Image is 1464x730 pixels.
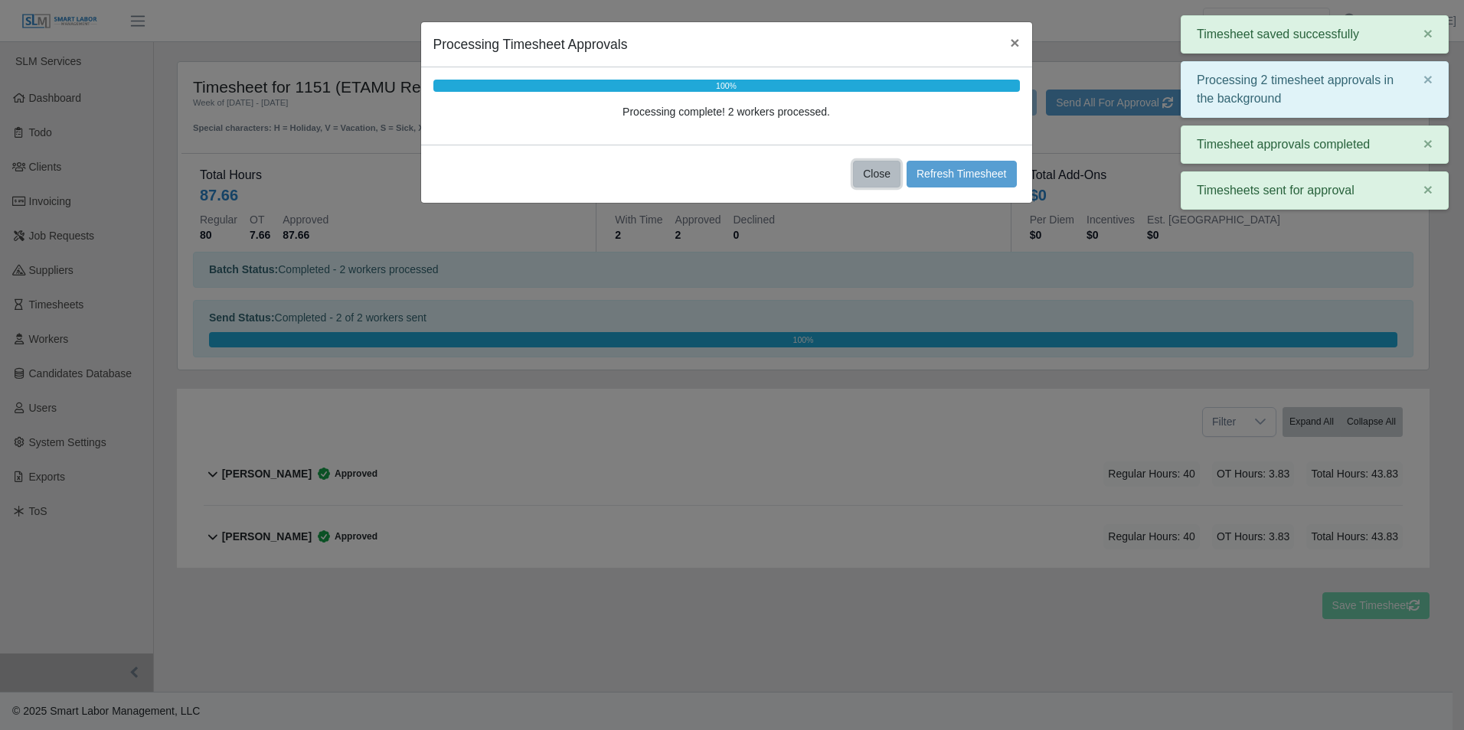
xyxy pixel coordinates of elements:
[1010,34,1019,51] span: ×
[907,161,1017,187] button: Refresh Timesheet
[433,104,1020,120] div: Processing complete! 2 workers processed.
[1181,15,1449,54] div: Timesheet saved successfully
[1181,171,1449,210] div: Timesheets sent for approval
[1181,125,1449,164] div: Timesheet approvals completed
[853,161,900,187] button: Close
[1423,135,1433,152] span: ×
[433,34,628,54] h5: Processing Timesheet Approvals
[1423,70,1433,88] span: ×
[1423,181,1433,198] span: ×
[433,80,1020,92] div: 100%
[998,22,1031,63] button: Close
[1181,61,1449,118] div: Processing 2 timesheet approvals in the background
